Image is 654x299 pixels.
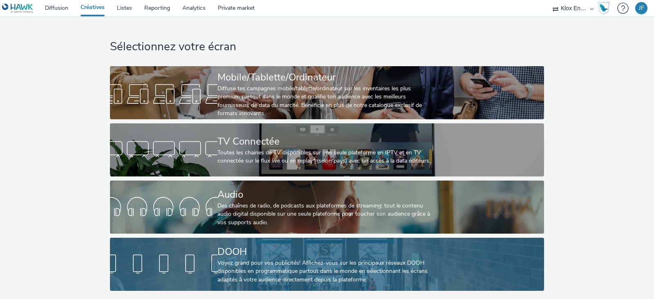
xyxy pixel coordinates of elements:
a: Mobile/Tablette/OrdinateurDiffuse tes campagnes mobile/tablette/ordinateur sur les inventaires le... [110,66,544,119]
h1: Sélectionnez votre écran [110,39,544,55]
div: TV Connectée [217,134,433,149]
div: Mobile/Tablette/Ordinateur [217,70,433,85]
a: TV ConnectéeToutes les chaines de TV disponibles sur une seule plateforme en IPTV et en TV connec... [110,123,544,176]
a: AudioDes chaînes de radio, de podcasts aux plateformes de streaming: tout le contenu audio digita... [110,181,544,234]
div: Toutes les chaines de TV disponibles sur une seule plateforme en IPTV et en TV connectée sur le f... [217,149,433,165]
div: JF [639,2,644,14]
img: undefined Logo [2,3,34,13]
img: Hawk Academy [598,2,610,15]
div: Voyez grand pour vos publicités! Affichez-vous sur les principaux réseaux DOOH disponibles en pro... [217,259,433,284]
a: Hawk Academy [598,2,613,15]
div: DOOH [217,245,433,259]
a: DOOHVoyez grand pour vos publicités! Affichez-vous sur les principaux réseaux DOOH disponibles en... [110,238,544,291]
div: Audio [217,187,433,202]
div: Des chaînes de radio, de podcasts aux plateformes de streaming: tout le contenu audio digital dis... [217,202,433,227]
div: Diffuse tes campagnes mobile/tablette/ordinateur sur les inventaires les plus premium partout dan... [217,85,433,118]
